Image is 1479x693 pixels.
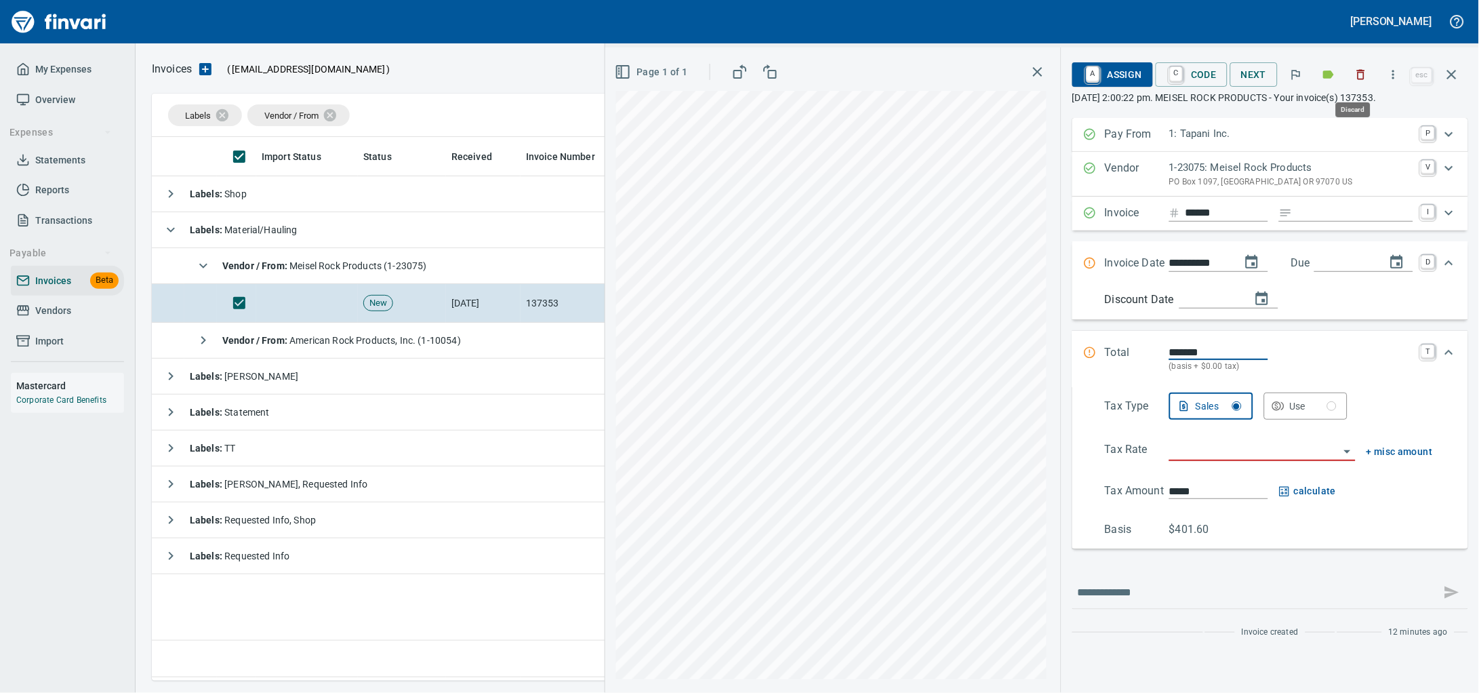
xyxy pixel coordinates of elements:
span: Meisel Rock Products (1-23075) [222,260,427,271]
span: American Rock Products, Inc. (1-10054) [222,335,461,346]
span: Import Status [262,148,339,165]
div: Expand [1072,387,1468,549]
button: change due date [1381,246,1413,279]
a: My Expenses [11,54,124,85]
button: Sales [1169,393,1253,420]
a: D [1421,255,1435,269]
button: Page 1 of 1 [612,60,693,85]
span: Reports [35,182,69,199]
span: My Expenses [35,61,92,78]
p: Tax Type [1105,398,1169,420]
p: Invoices [152,61,192,77]
span: Invoice Number [526,148,613,165]
span: Invoice Number [526,148,595,165]
button: Use [1264,393,1348,420]
nav: breadcrumb [152,61,192,77]
p: Tax Amount [1105,483,1169,500]
p: 1-23075: Meisel Rock Products [1169,160,1413,176]
button: More [1379,60,1409,90]
span: Shop [190,189,247,199]
p: ( ) [219,62,390,76]
span: Invoices [35,273,71,290]
p: Tax Rate [1105,441,1169,461]
strong: Labels : [190,224,224,235]
h5: [PERSON_NAME] [1351,14,1432,28]
button: Labels [1314,60,1343,90]
strong: Labels : [190,189,224,199]
a: Overview [11,85,124,115]
span: Received [451,148,510,165]
p: (basis + $0.00 tax) [1169,360,1413,374]
strong: Labels : [190,407,224,418]
a: C [1170,66,1183,81]
span: Status [363,148,409,165]
span: Requested Info, Shop [190,515,316,526]
a: V [1421,160,1435,174]
span: TT [190,443,236,454]
div: Expand [1072,241,1468,286]
h6: Mastercard [16,378,124,393]
span: Import [35,333,64,350]
button: Open [1338,442,1357,461]
button: change date [1236,246,1268,279]
span: Statement [190,407,270,418]
span: Payable [9,245,112,262]
a: Corporate Card Benefits [16,395,106,405]
a: Vendors [11,296,124,326]
span: Vendors [35,302,71,319]
span: [PERSON_NAME], Requested Info [190,479,368,490]
a: A [1087,66,1099,81]
button: calculate [1279,483,1337,500]
svg: Invoice description [1279,206,1293,220]
span: New [364,297,392,310]
a: InvoicesBeta [11,266,124,296]
span: Invoice created [1242,626,1299,639]
div: Expand [1072,286,1468,320]
button: Upload an Invoice [192,61,219,77]
div: Use [1290,398,1337,415]
p: Basis [1105,521,1169,538]
span: Code [1167,63,1217,86]
strong: Labels : [190,479,224,490]
a: Statements [11,145,124,176]
img: Finvari [8,5,110,38]
span: [EMAIL_ADDRESS][DOMAIN_NAME] [230,62,386,76]
span: Page 1 of 1 [617,64,687,81]
a: P [1421,126,1435,140]
button: Payable [4,241,117,266]
div: Labels [168,104,242,126]
strong: Labels : [190,443,224,454]
button: [PERSON_NAME] [1348,11,1436,32]
td: [DATE] [446,284,521,323]
p: PO Box 1097, [GEOGRAPHIC_DATA] OR 97070 US [1169,176,1413,189]
button: change discount date [1246,283,1278,315]
p: Invoice Date [1105,255,1169,273]
p: Vendor [1105,160,1169,189]
div: Vendor / From [247,104,350,126]
span: Labels [185,111,211,121]
button: AAssign [1072,62,1153,87]
span: Expenses [9,124,112,141]
td: 137353 [521,284,622,323]
span: Statements [35,152,85,169]
strong: Labels : [190,371,224,382]
a: Reports [11,175,124,205]
strong: Vendor / From : [222,260,289,271]
span: [PERSON_NAME] [190,371,298,382]
span: Vendor / From [264,111,319,121]
p: 1: Tapani Inc. [1169,126,1413,142]
span: Beta [90,273,119,288]
span: Close invoice [1409,58,1468,91]
span: Assign [1083,63,1142,86]
p: Invoice [1105,205,1169,222]
p: [DATE] 2:00:22 pm. MEISEL ROCK PRODUCTS - Your invoice(s) 137353. [1072,91,1468,104]
div: Expand [1072,152,1468,197]
a: T [1421,344,1435,358]
strong: Vendor / From : [222,335,289,346]
p: $401.60 [1169,521,1234,538]
a: Transactions [11,205,124,236]
svg: Invoice number [1169,205,1180,221]
button: Next [1230,62,1278,87]
span: Import Status [262,148,321,165]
